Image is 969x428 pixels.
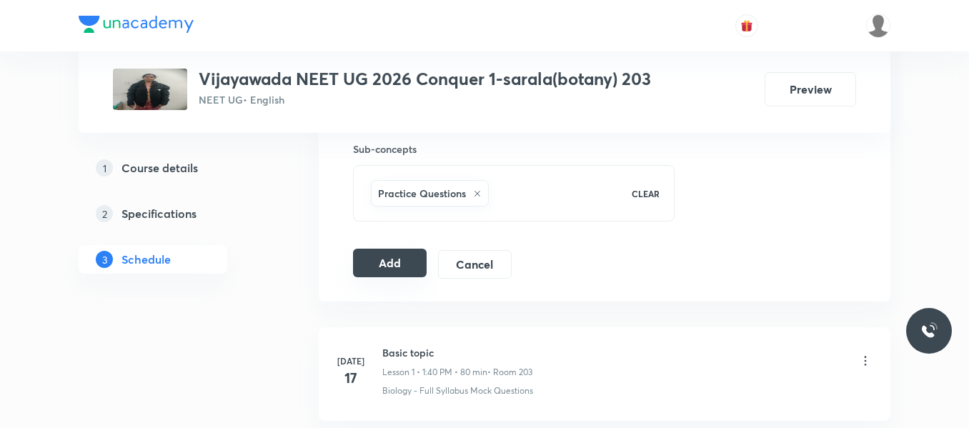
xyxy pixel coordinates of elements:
[487,366,532,379] p: • Room 203
[353,249,427,277] button: Add
[740,19,753,32] img: avatar
[199,92,651,107] p: NEET UG • English
[113,69,187,110] img: 35b9b79d27d3451787a6b209d02aacde.jpg
[765,72,856,106] button: Preview
[735,14,758,37] button: avatar
[438,250,512,279] button: Cancel
[337,367,365,389] h4: 17
[79,16,194,33] img: Company Logo
[121,159,198,176] h5: Course details
[199,69,651,89] h3: Vijayawada NEET UG 2026 Conquer 1-sarala(botany) 203
[96,251,113,268] p: 3
[382,345,532,360] h6: Basic topic
[920,322,938,339] img: ttu
[632,187,660,200] p: CLEAR
[382,384,533,397] p: Biology - Full Syllabus Mock Questions
[96,159,113,176] p: 1
[96,205,113,222] p: 2
[866,14,890,38] img: Srikanth
[382,366,487,379] p: Lesson 1 • 1:40 PM • 80 min
[353,141,675,156] h6: Sub-concepts
[79,154,273,182] a: 1Course details
[121,251,171,268] h5: Schedule
[121,205,197,222] h5: Specifications
[79,199,273,228] a: 2Specifications
[378,186,466,201] h6: Practice Questions
[79,16,194,36] a: Company Logo
[337,354,365,367] h6: [DATE]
